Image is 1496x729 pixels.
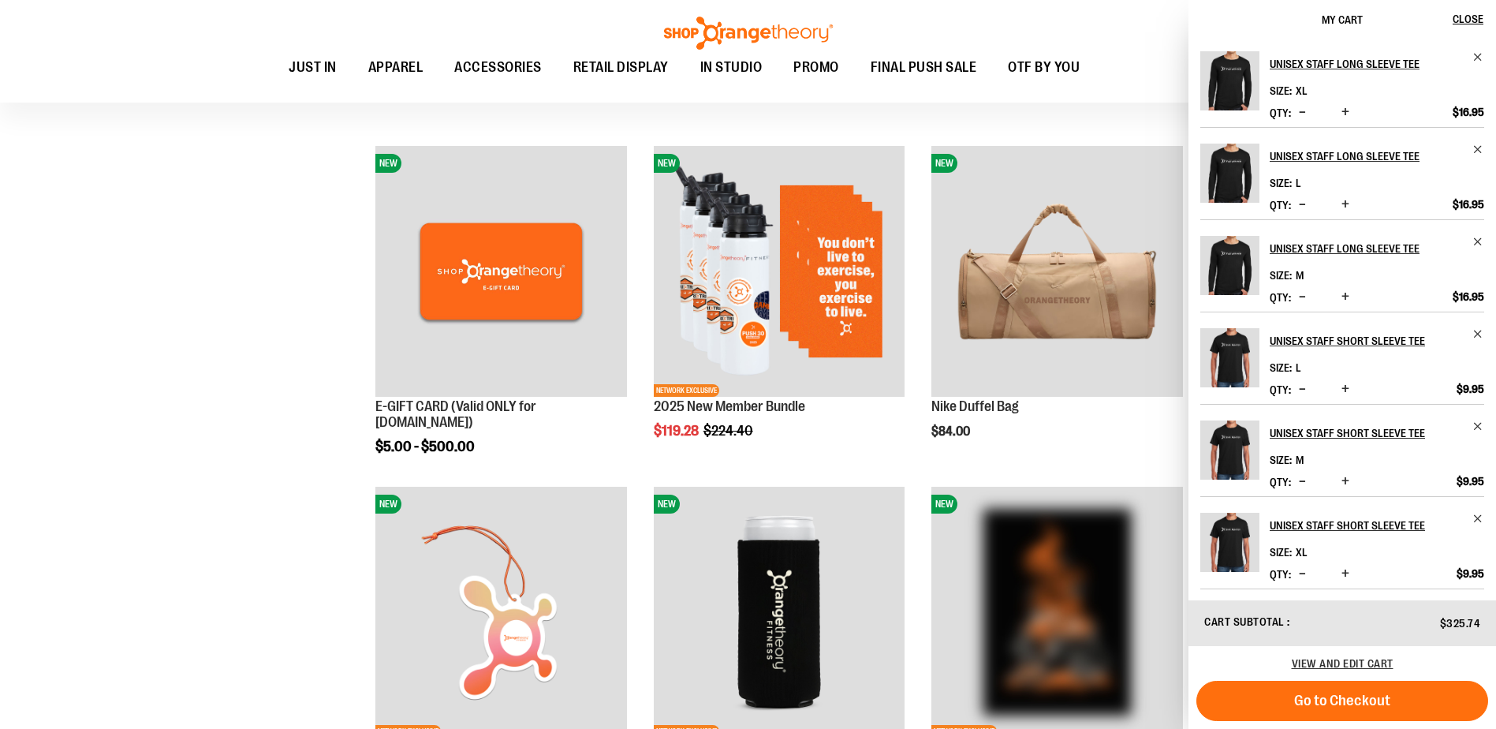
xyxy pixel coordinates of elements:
span: NEW [375,154,401,173]
a: Remove item [1472,421,1484,432]
span: XL [1296,84,1308,97]
span: $84.00 [931,424,972,439]
dt: Size [1270,269,1292,282]
button: Increase product quantity [1337,290,1353,305]
button: Increase product quantity [1337,382,1353,398]
h2: Unisex Staff Long Sleeve Tee [1270,236,1463,261]
a: Remove item [1472,328,1484,340]
a: 2025 New Member BundleNEWNETWORK EXCLUSIVE [654,146,905,399]
a: Unisex Staff Short Sleeve Tee [1200,328,1259,398]
a: Unisex Staff Long Sleeve Tee [1270,236,1484,261]
img: E-GIFT CARD (Valid ONLY for ShopOrangetheory.com) [375,146,626,397]
span: IN STUDIO [700,50,763,85]
li: Product [1200,51,1484,127]
a: Unisex Staff Short Sleeve Tee [1270,421,1484,446]
a: Remove item [1472,144,1484,155]
span: JUST IN [289,50,337,85]
div: product [367,138,634,495]
a: Unisex Staff Long Sleeve Tee [1270,144,1484,169]
dt: Size [1270,177,1292,189]
button: Decrease product quantity [1295,290,1310,305]
label: Qty [1270,383,1291,396]
img: Nike Duffel Bag [931,146,1182,397]
a: Unisex Staff Short Sleeve Tee [1270,328,1484,353]
dt: Size [1270,361,1292,374]
a: 2025 New Member Bundle [654,398,805,414]
span: ACCESSORIES [454,50,542,85]
span: $16.95 [1453,290,1484,304]
span: $5.00 - $500.00 [375,439,475,454]
dt: Size [1270,546,1292,559]
span: NETWORK EXCLUSIVE [654,384,719,397]
a: E-GIFT CARD (Valid ONLY for ShopOrangetheory.com)NEW [375,146,626,399]
a: Unisex Staff Long Sleeve Tee [1200,144,1259,213]
button: Increase product quantity [1337,474,1353,490]
button: Increase product quantity [1337,105,1353,121]
img: Unisex Staff Short Sleeve Tee [1200,513,1259,572]
li: Product [1200,127,1484,219]
img: Shop Orangetheory [662,17,835,50]
span: NEW [654,495,680,514]
img: Unisex Staff Long Sleeve Tee [1200,51,1259,110]
span: NEW [654,154,680,173]
span: OTF BY YOU [1008,50,1080,85]
label: Qty [1270,476,1291,488]
span: $9.95 [1457,566,1484,581]
span: Close [1453,13,1483,25]
a: Nike Duffel BagNEW [931,146,1182,399]
a: Unisex Staff Short Sleeve Tee [1200,513,1259,582]
span: L [1296,177,1301,189]
a: Unisex Staff Short Sleeve Tee [1200,421,1259,490]
span: $9.95 [1457,382,1484,396]
span: NEW [931,495,957,514]
label: Qty [1270,107,1291,119]
div: product [923,138,1190,479]
span: PROMO [793,50,839,85]
div: product [646,138,912,479]
img: Unisex Staff Short Sleeve Tee [1200,421,1259,480]
span: APPAREL [368,50,423,85]
dt: Size [1270,454,1292,466]
a: E-GIFT CARD (Valid ONLY for [DOMAIN_NAME]) [375,398,536,430]
span: XL [1296,546,1308,559]
label: Qty [1270,291,1291,304]
span: $16.95 [1453,105,1484,119]
span: M [1296,269,1304,282]
h2: Unisex Staff Short Sleeve Tee [1270,421,1463,446]
h2: Unisex Staff Long Sleeve Tee [1270,144,1463,169]
dt: Size [1270,84,1292,97]
button: Decrease product quantity [1295,474,1310,490]
span: RETAIL DISPLAY [573,50,669,85]
button: Decrease product quantity [1295,566,1310,582]
span: M [1296,454,1304,466]
a: Remove item [1472,513,1484,525]
h2: Unisex Staff Short Sleeve Tee [1270,328,1463,353]
a: Unisex Staff Long Sleeve Tee [1270,51,1484,77]
button: Increase product quantity [1337,566,1353,582]
span: Go to Checkout [1294,692,1390,709]
li: Product [1200,219,1484,312]
a: View and edit cart [1292,657,1393,670]
span: $325.74 [1440,617,1481,630]
button: Go to Checkout [1196,681,1488,721]
a: Nike Duffel Bag [931,398,1019,414]
a: Remove item [1472,236,1484,248]
img: 2025 New Member Bundle [654,146,905,397]
button: Decrease product quantity [1295,382,1310,398]
label: Qty [1270,568,1291,581]
li: Product [1200,589,1484,704]
img: Unisex Staff Long Sleeve Tee [1200,236,1259,295]
span: FINAL PUSH SALE [871,50,977,85]
span: $9.95 [1457,474,1484,488]
span: $224.40 [703,423,755,439]
li: Product [1200,404,1484,496]
span: $119.28 [654,423,701,439]
li: Product [1200,496,1484,589]
button: Increase product quantity [1337,197,1353,213]
img: Unisex Staff Short Sleeve Tee [1200,328,1259,387]
img: Unisex Staff Long Sleeve Tee [1200,144,1259,203]
span: My Cart [1322,13,1363,26]
a: Unisex Staff Short Sleeve Tee [1270,513,1484,538]
span: L [1296,361,1301,374]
